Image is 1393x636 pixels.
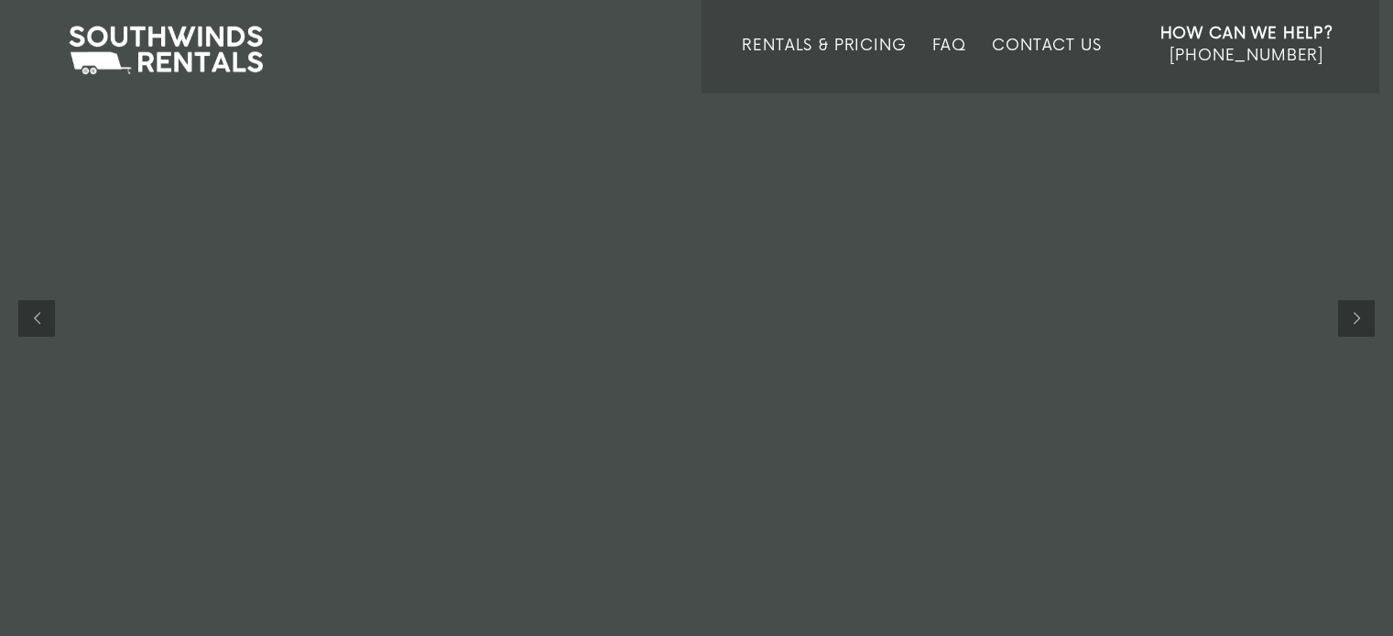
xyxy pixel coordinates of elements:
img: Southwinds Rentals Logo [60,22,272,79]
span: [PHONE_NUMBER] [1170,47,1323,65]
a: Contact Us [992,37,1101,93]
strong: How Can We Help? [1160,25,1333,43]
a: FAQ [932,37,967,93]
a: Rentals & Pricing [742,37,906,93]
a: How Can We Help? [PHONE_NUMBER] [1160,23,1333,80]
